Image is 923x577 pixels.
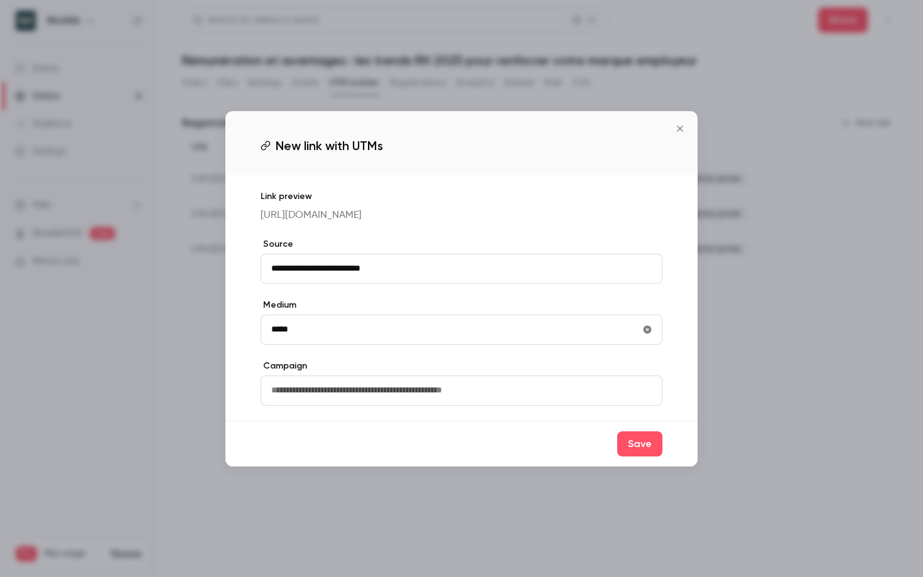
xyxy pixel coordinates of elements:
[261,238,662,251] label: Source
[261,190,662,203] p: Link preview
[667,116,693,141] button: Close
[617,431,662,456] button: Save
[261,299,662,311] label: Medium
[261,208,662,223] p: [URL][DOMAIN_NAME]
[261,360,662,372] label: Campaign
[276,136,383,155] span: New link with UTMs
[637,320,657,340] button: utmMedium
